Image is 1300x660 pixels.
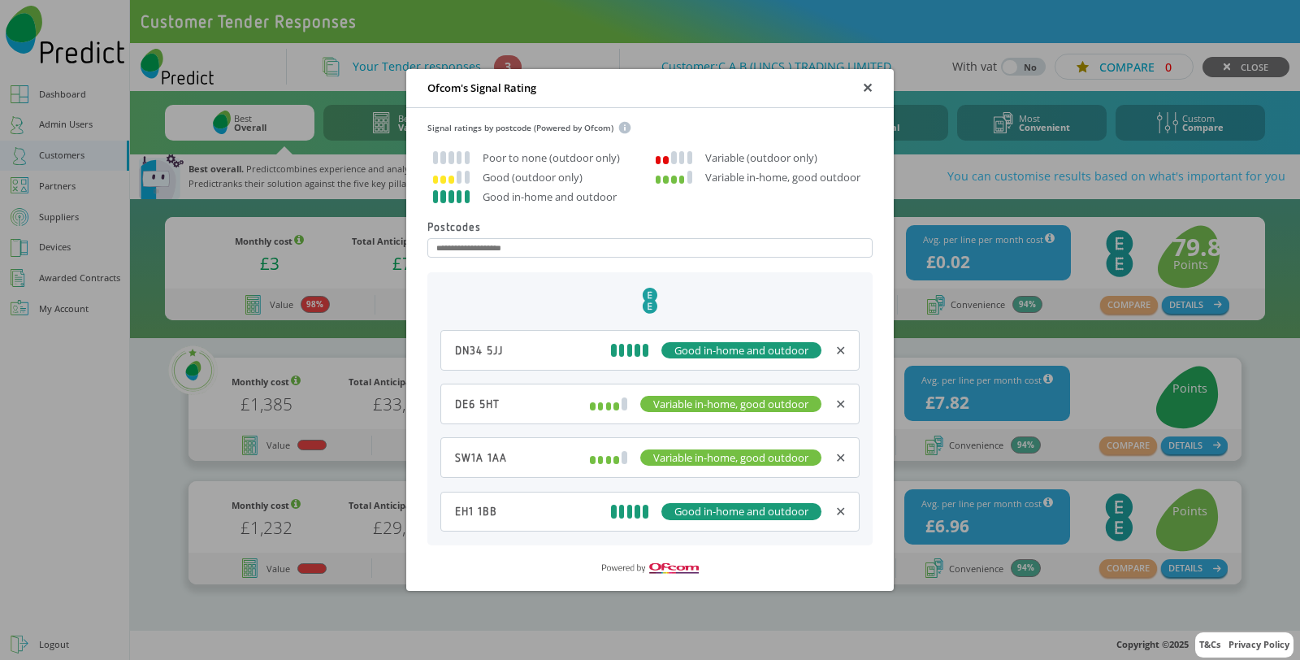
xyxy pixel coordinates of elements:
[618,121,631,134] img: Information
[835,449,846,467] div: ✕
[455,397,500,410] div: DE6 5HT
[1228,638,1289,650] a: Privacy Policy
[640,396,822,412] div: Variable in-home, good outdoor
[640,449,822,466] div: Variable in-home, good outdoor
[455,451,507,464] div: SW1A 1AA
[597,558,703,578] img: Ofcom
[433,171,645,184] div: Good (outdoor only)
[455,344,503,357] div: DN34 5JJ
[835,503,846,520] div: ✕
[656,151,868,164] div: Variable (outdoor only)
[455,505,497,518] div: EH1 1BB
[433,190,645,203] div: Good in-home and outdoor
[656,171,868,184] div: Variable in-home, good outdoor
[862,80,873,97] div: ✕
[427,80,536,96] div: Ofcom's Signal Rating
[1199,638,1220,650] a: T&Cs
[835,342,846,359] div: ✕
[433,151,645,164] div: Poor to none (outdoor only)
[835,396,846,413] div: ✕
[661,342,822,358] div: Good in-home and outdoor
[661,503,822,519] div: Good in-home and outdoor
[427,121,873,134] div: Signal ratings by postcode (Powered by Ofcom)
[427,220,873,233] div: Postcodes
